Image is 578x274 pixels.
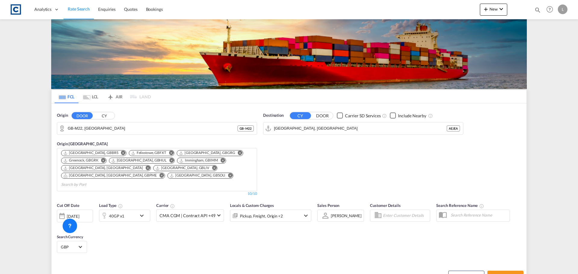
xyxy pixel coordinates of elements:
[156,203,175,208] span: Carrier
[479,204,484,208] md-icon: Your search will be saved by the below given name
[390,112,426,119] md-checkbox: Checkbox No Ink
[68,6,90,11] span: Rate Search
[54,90,79,103] md-tab-item: FCL
[99,203,123,208] span: Load Type
[57,122,257,134] md-input-container: GB-M22, Manchester
[51,19,527,89] img: LCL+%26+FCL+BACKGROUND.png
[160,213,215,219] span: CMA CGM | Contract API +49
[138,212,148,219] md-icon: icon-chevron-down
[111,158,167,163] div: Hull, GBHUL
[118,204,123,208] md-icon: icon-information-outline
[63,165,143,171] div: London Gateway Port, GBLGP
[169,173,227,178] div: Press delete to remove this chip.
[179,158,219,163] div: Press delete to remove this chip.
[230,210,311,222] div: Pickup Freight Origin Origin Custom Factory Stuffingicon-chevron-down
[383,211,428,220] input: Enter Customer Details
[558,5,567,14] div: L
[331,213,362,218] div: [PERSON_NAME]
[57,112,68,119] span: Origin
[370,203,400,208] span: Customer Details
[447,125,460,131] div: AEJEA
[107,93,114,98] md-icon: icon-airplane
[240,126,252,131] span: GB - M22
[146,7,163,12] span: Bookings
[63,173,158,178] div: Press delete to remove this chip.
[57,221,61,229] md-datepicker: Select
[230,203,274,208] span: Locals & Custom Charges
[345,113,381,119] div: Carrier SD Services
[57,235,83,239] span: Search Currency
[103,90,127,103] md-tab-item: AIR
[57,141,108,146] span: Origin [GEOGRAPHIC_DATA]
[179,150,236,155] div: Press delete to remove this chip.
[170,204,175,208] md-icon: The selected Trucker/Carrierwill be displayed in the rate results If the rates are from another f...
[436,203,484,208] span: Search Reference Name
[482,7,505,11] span: New
[99,210,150,222] div: 40GP x1icon-chevron-down
[448,211,510,220] input: Search Reference Name
[67,214,79,219] div: [DATE]
[141,165,151,171] button: Remove
[79,90,103,103] md-tab-item: LCL
[290,112,311,119] button: CY
[217,158,226,164] button: Remove
[156,173,165,179] button: Remove
[109,212,124,220] div: 40GP x1
[545,4,555,14] span: Help
[482,5,489,13] md-icon: icon-plus 400-fg
[63,165,144,171] div: Press delete to remove this chip.
[337,112,381,119] md-checkbox: Checkbox No Ink
[9,3,23,16] img: 1fdb9190129311efbfaf67cbb4249bed.jpeg
[480,4,507,16] button: icon-plus 400-fgNewicon-chevron-down
[54,90,151,103] md-pagination-wrapper: Use the left and right arrow keys to navigate between tabs
[224,173,233,179] button: Remove
[61,244,78,250] span: GBP
[247,191,257,196] div: 10/10
[234,150,243,156] button: Remove
[398,113,426,119] div: Include Nearby
[240,212,283,220] div: Pickup Freight Origin Origin Custom Factory Stuffing
[208,165,217,171] button: Remove
[498,5,505,13] md-icon: icon-chevron-down
[179,150,235,155] div: Grangemouth, GBGRG
[317,203,339,208] span: Sales Person
[382,113,387,118] md-icon: Unchecked: Search for CY (Container Yard) services for all selected carriers.Checked : Search for...
[534,7,541,16] div: icon-magnify
[330,211,362,220] md-select: Sales Person: Lauren Prentice
[57,203,79,208] span: Cut Off Date
[263,112,284,119] span: Destination
[63,150,118,155] div: Bristol, GBBRS
[60,148,254,189] md-chips-wrap: Chips container. Use arrow keys to select chips.
[428,113,433,118] md-icon: Unchecked: Ignores neighbouring ports when fetching rates.Checked : Includes neighbouring ports w...
[169,173,225,178] div: Southampton, GBSOU
[534,7,541,13] md-icon: icon-magnify
[63,150,120,155] div: Press delete to remove this chip.
[165,158,174,164] button: Remove
[60,242,84,251] md-select: Select Currency: £ GBPUnited Kingdom Pound
[312,112,333,119] button: DOOR
[274,124,447,133] input: Search by Port
[63,158,98,163] div: Greenock, GBGRK
[155,165,209,171] div: Liverpool, GBLIV
[34,6,51,12] span: Analytics
[117,150,126,156] button: Remove
[63,158,100,163] div: Press delete to remove this chip.
[57,210,93,222] div: [DATE]
[131,150,166,155] div: Felixstowe, GBFXT
[94,112,115,119] button: CY
[165,150,174,156] button: Remove
[302,212,309,219] md-icon: icon-chevron-down
[111,158,168,163] div: Press delete to remove this chip.
[131,150,167,155] div: Press delete to remove this chip.
[155,165,210,171] div: Press delete to remove this chip.
[263,122,463,134] md-input-container: Jebel Ali, AEJEA
[179,158,218,163] div: Immingham, GBIMM
[97,158,106,164] button: Remove
[124,7,137,12] span: Quotes
[63,173,157,178] div: Portsmouth, HAM, GBPME
[72,112,93,119] button: DOOR
[61,180,118,189] input: Search by Port
[98,7,116,12] span: Enquiries
[68,124,238,133] input: Search by Door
